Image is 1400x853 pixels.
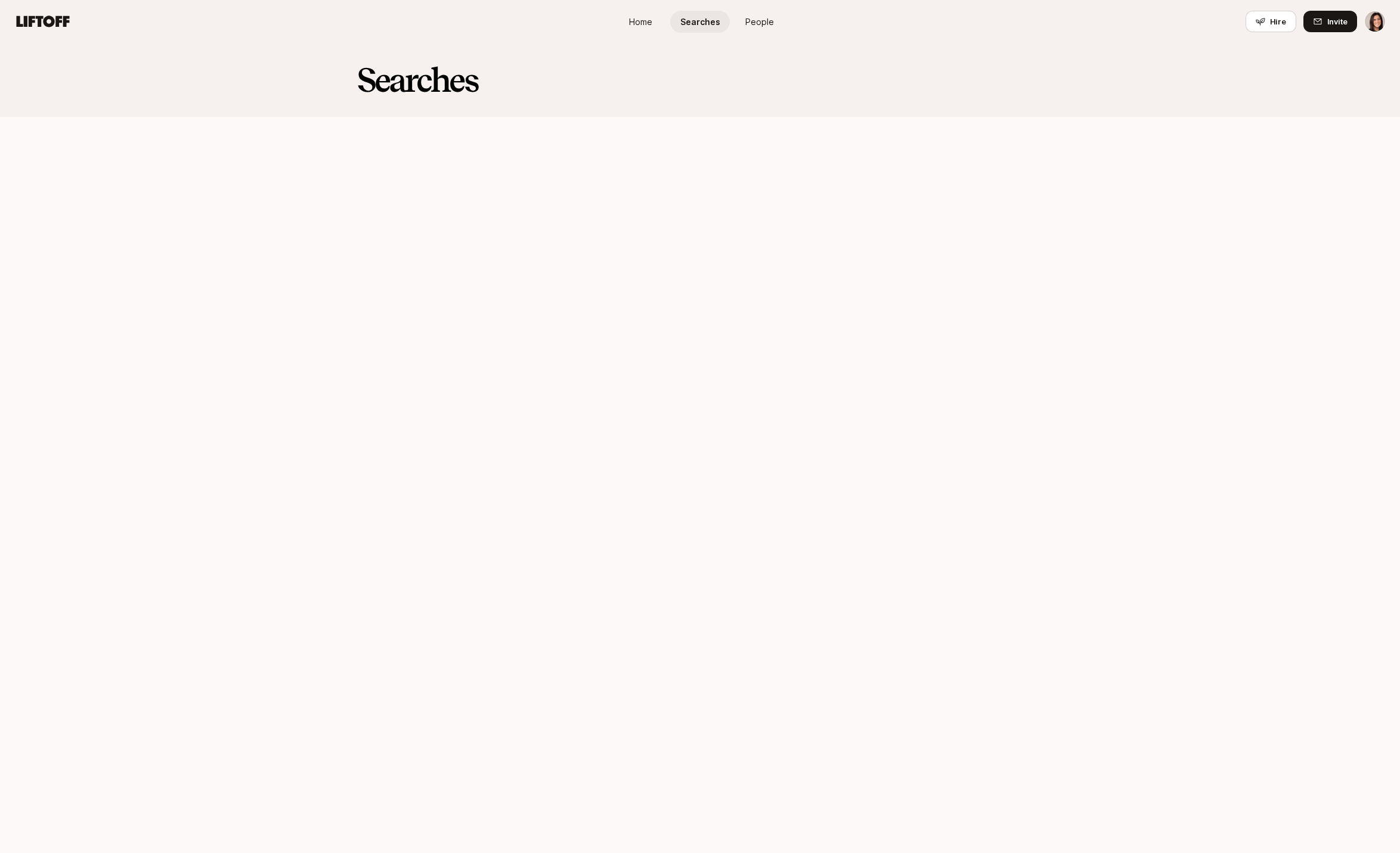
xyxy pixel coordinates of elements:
[1303,11,1357,32] button: Invite
[730,11,789,33] a: People
[611,11,670,33] a: Home
[1365,11,1385,32] img: Eleanor Morgan
[1246,11,1296,32] button: Hire
[670,11,730,33] a: Searches
[745,15,774,28] span: People
[680,15,720,28] span: Searches
[629,15,652,28] span: Home
[357,62,478,98] h2: Searches
[1327,15,1348,27] span: Invite
[1364,11,1386,32] button: Eleanor Morgan
[1270,15,1286,27] span: Hire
